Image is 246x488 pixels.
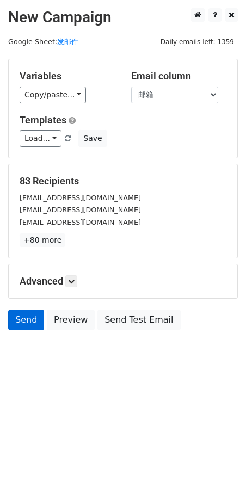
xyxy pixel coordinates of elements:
[20,130,61,147] a: Load...
[157,36,238,48] span: Daily emails left: 1359
[131,70,226,82] h5: Email column
[20,70,115,82] h5: Variables
[8,38,78,46] small: Google Sheet:
[192,436,246,488] iframe: Chat Widget
[47,310,95,330] a: Preview
[20,87,86,103] a: Copy/paste...
[57,38,78,46] a: 发邮件
[20,114,66,126] a: Templates
[192,436,246,488] div: 聊天小组件
[8,310,44,330] a: Send
[97,310,180,330] a: Send Test Email
[20,275,226,287] h5: Advanced
[20,206,141,214] small: [EMAIL_ADDRESS][DOMAIN_NAME]
[8,8,238,27] h2: New Campaign
[157,38,238,46] a: Daily emails left: 1359
[78,130,107,147] button: Save
[20,218,141,226] small: [EMAIL_ADDRESS][DOMAIN_NAME]
[20,175,226,187] h5: 83 Recipients
[20,194,141,202] small: [EMAIL_ADDRESS][DOMAIN_NAME]
[20,233,65,247] a: +80 more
